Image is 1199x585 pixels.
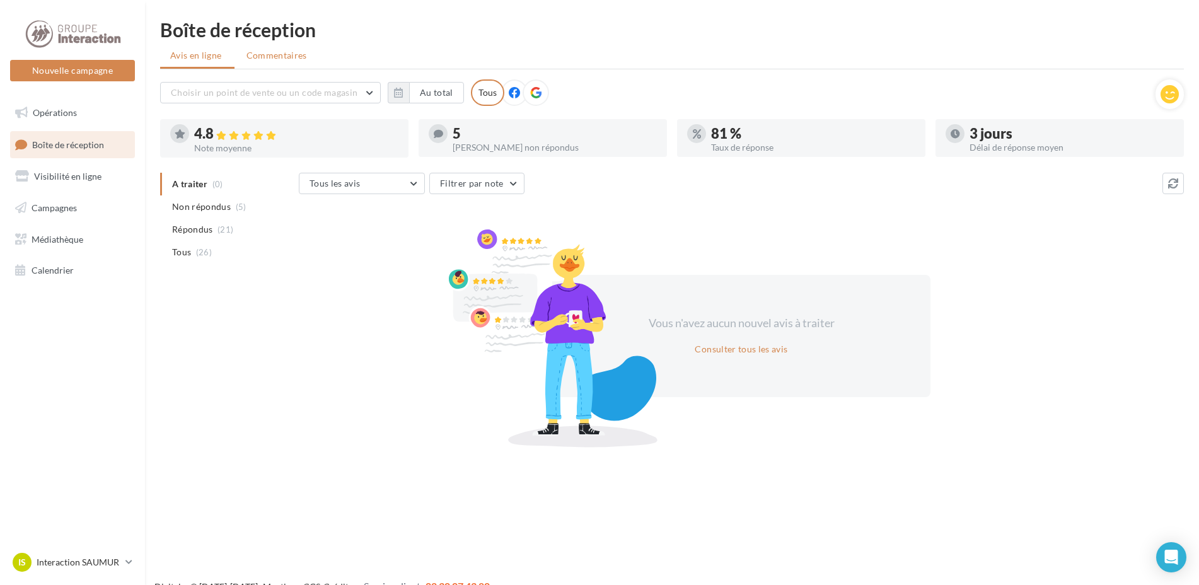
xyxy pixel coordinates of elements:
[8,195,137,221] a: Campagnes
[10,550,135,574] a: IS Interaction SAUMUR
[711,143,915,152] div: Taux de réponse
[32,265,74,275] span: Calendrier
[194,144,398,153] div: Note moyenne
[37,556,120,569] p: Interaction SAUMUR
[10,60,135,81] button: Nouvelle campagne
[160,20,1184,39] div: Boîte de réception
[429,173,524,194] button: Filtrer par note
[8,163,137,190] a: Visibilité en ligne
[32,233,83,244] span: Médiathèque
[217,224,233,235] span: (21)
[18,556,26,569] span: IS
[172,200,231,213] span: Non répondus
[970,143,1174,152] div: Délai de réponse moyen
[236,202,246,212] span: (5)
[32,202,77,213] span: Campagnes
[194,127,398,141] div: 4.8
[633,315,850,332] div: Vous n'avez aucun nouvel avis à traiter
[34,171,101,182] span: Visibilité en ligne
[690,342,792,357] button: Consulter tous les avis
[8,100,137,126] a: Opérations
[471,79,504,106] div: Tous
[172,246,191,258] span: Tous
[310,178,361,188] span: Tous les avis
[1156,542,1186,572] div: Open Intercom Messenger
[32,139,104,149] span: Boîte de réception
[299,173,425,194] button: Tous les avis
[970,127,1174,141] div: 3 jours
[453,127,657,141] div: 5
[160,82,381,103] button: Choisir un point de vente ou un code magasin
[711,127,915,141] div: 81 %
[171,87,357,98] span: Choisir un point de vente ou un code magasin
[453,143,657,152] div: [PERSON_NAME] non répondus
[388,82,464,103] button: Au total
[196,247,212,257] span: (26)
[246,49,307,62] span: Commentaires
[409,82,464,103] button: Au total
[8,131,137,158] a: Boîte de réception
[8,226,137,253] a: Médiathèque
[33,107,77,118] span: Opérations
[8,257,137,284] a: Calendrier
[172,223,213,236] span: Répondus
